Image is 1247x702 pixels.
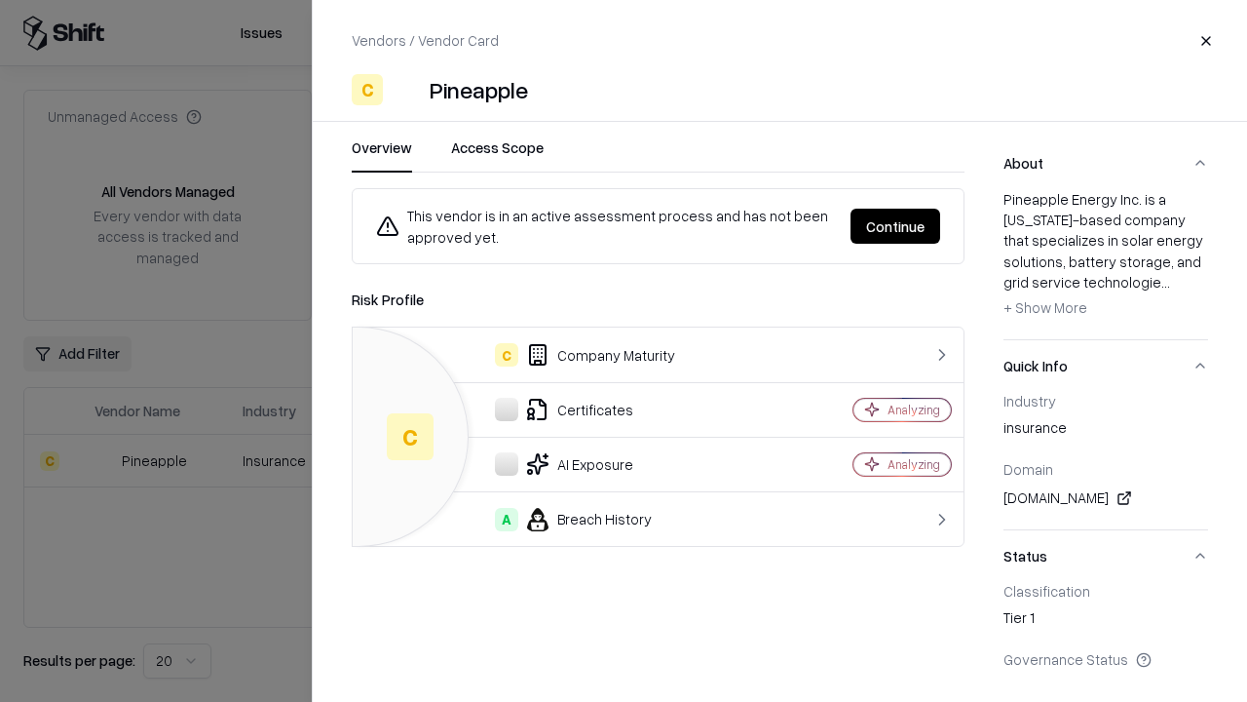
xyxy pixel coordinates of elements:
img: Pineapple [391,74,422,105]
button: Quick Info [1003,340,1208,392]
button: Overview [352,137,412,173]
div: Analyzing [888,456,940,473]
button: Status [1003,530,1208,582]
span: + Show More [1003,298,1087,316]
div: This vendor is in an active assessment process and has not been approved yet. [376,205,835,248]
div: Governance Status [1003,650,1208,668]
span: ... [1161,273,1170,291]
div: Quick Info [1003,392,1208,529]
div: Certificates [368,398,785,421]
div: C [495,343,518,367]
div: Tier 1 [1003,607,1208,635]
p: Vendors / Vendor Card [352,30,499,51]
div: Industry [1003,392,1208,409]
div: Company Maturity [368,343,785,367]
div: [DOMAIN_NAME] [1003,487,1208,510]
div: Pineapple Energy Inc. is a [US_STATE]-based company that specializes in solar energy solutions, b... [1003,189,1208,324]
div: Pineapple [430,74,528,105]
button: About [1003,137,1208,189]
div: Risk Profile [352,288,964,311]
div: C [352,74,383,105]
div: AI Exposure [368,452,785,476]
div: Breach History [368,508,785,531]
div: Classification [1003,582,1208,600]
div: C [387,413,434,460]
div: Analyzing [888,402,940,418]
div: About [1003,189,1208,339]
div: Domain [1003,460,1208,478]
button: Access Scope [451,137,544,173]
button: Continue [850,209,940,244]
div: A [495,508,518,531]
div: insurance [1003,417,1208,445]
button: + Show More [1003,292,1087,324]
